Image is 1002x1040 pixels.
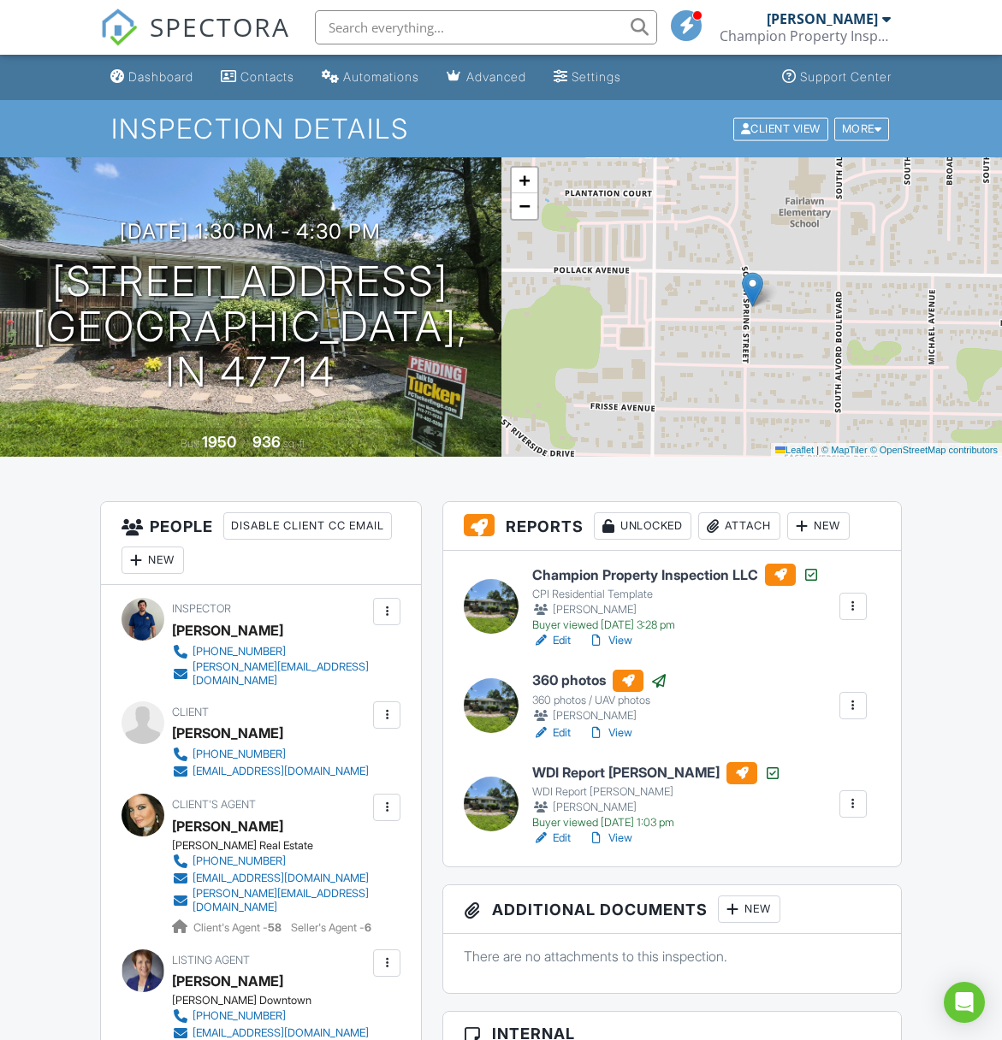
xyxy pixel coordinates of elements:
div: Attach [698,512,780,540]
div: 1950 [202,433,236,451]
a: [PERSON_NAME] [172,813,283,839]
a: Champion Property Inspection LLC CPI Residential Template [PERSON_NAME] Buyer viewed [DATE] 3:28 pm [532,564,820,632]
h1: [STREET_ADDRESS] [GEOGRAPHIC_DATA], IN 47714 [27,259,474,394]
a: WDI Report [PERSON_NAME] WDI Report [PERSON_NAME] [PERSON_NAME] Buyer viewed [DATE] 1:03 pm [532,762,781,830]
span: | [816,445,819,455]
span: + [519,169,530,191]
div: 936 [252,433,281,451]
div: 360 photos / UAV photos [532,694,667,707]
img: The Best Home Inspection Software - Spectora [100,9,138,46]
div: More [834,117,890,140]
div: [PHONE_NUMBER] [193,1009,286,1023]
span: SPECTORA [150,9,290,44]
a: [PHONE_NUMBER] [172,853,369,870]
h6: WDI Report [PERSON_NAME] [532,762,781,784]
input: Search everything... [315,10,657,44]
a: [EMAIL_ADDRESS][DOMAIN_NAME] [172,870,369,887]
div: [PERSON_NAME] [532,707,667,724]
a: [PERSON_NAME][EMAIL_ADDRESS][DOMAIN_NAME] [172,887,369,914]
p: There are no attachments to this inspection. [464,947,880,966]
a: View [588,632,632,649]
a: View [588,724,632,742]
div: Automations [343,69,419,84]
span: Client's Agent [172,798,256,811]
div: [EMAIL_ADDRESS][DOMAIN_NAME] [193,872,369,885]
a: [PERSON_NAME][EMAIL_ADDRESS][DOMAIN_NAME] [172,660,369,688]
div: New [718,895,780,923]
a: Advanced [440,62,533,93]
div: [PERSON_NAME] Downtown [172,994,382,1007]
span: − [519,195,530,216]
div: [EMAIL_ADDRESS][DOMAIN_NAME] [193,765,369,778]
span: Client's Agent - [193,921,284,934]
strong: 6 [365,921,371,934]
div: Disable Client CC Email [223,512,392,540]
a: [EMAIL_ADDRESS][DOMAIN_NAME] [172,763,369,780]
a: Edit [532,632,571,649]
a: [PHONE_NUMBER] [172,643,369,660]
a: Client View [732,121,833,134]
a: Leaflet [775,445,814,455]
div: New [787,512,850,540]
a: Contacts [214,62,301,93]
a: Zoom out [512,193,537,219]
div: Open Intercom Messenger [944,982,985,1023]
div: Dashboard [128,69,193,84]
a: View [588,830,632,847]
div: [EMAIL_ADDRESS][DOMAIN_NAME] [193,1026,369,1040]
div: [PERSON_NAME] [532,601,820,618]
div: [PHONE_NUMBER] [193,854,286,868]
h3: Reports [443,502,900,551]
span: sq. ft. [283,437,307,450]
a: © OpenStreetMap contributors [870,445,998,455]
div: Client View [733,117,828,140]
span: Inspector [172,602,231,615]
div: Buyer viewed [DATE] 3:28 pm [532,618,820,632]
div: Champion Property Inspection LLC [720,27,891,44]
div: [PERSON_NAME] Real Estate [172,839,382,853]
div: Unlocked [594,512,691,540]
h6: Champion Property Inspection LLC [532,564,820,586]
span: Client [172,706,209,718]
div: New [122,547,184,574]
a: Dashboard [104,62,200,93]
span: Seller's Agent - [291,921,371,934]
span: Built [181,437,199,450]
div: [PERSON_NAME] [172,720,283,746]
div: Support Center [800,69,892,84]
div: [PERSON_NAME] [767,10,878,27]
div: Advanced [466,69,526,84]
a: Edit [532,724,571,742]
a: © MapTiler [821,445,868,455]
a: Support Center [775,62,898,93]
div: CPI Residential Template [532,588,820,601]
h1: Inspection Details [111,114,891,144]
div: [PHONE_NUMBER] [193,747,286,761]
h3: People [101,502,421,585]
div: Contacts [240,69,294,84]
div: [PERSON_NAME][EMAIL_ADDRESS][DOMAIN_NAME] [193,660,369,688]
div: [PERSON_NAME] [172,617,283,643]
h6: 360 photos [532,670,667,692]
a: Zoom in [512,168,537,193]
a: Edit [532,830,571,847]
h3: Additional Documents [443,885,900,934]
div: Settings [572,69,621,84]
a: Settings [547,62,628,93]
strong: 58 [268,921,282,934]
a: [PERSON_NAME] [172,968,283,994]
div: Buyer viewed [DATE] 1:03 pm [532,816,781,830]
h3: [DATE] 1:30 pm - 4:30 pm [120,220,381,243]
div: WDI Report [PERSON_NAME] [532,785,781,799]
span: Listing Agent [172,954,250,966]
a: Automations (Basic) [315,62,426,93]
a: [PHONE_NUMBER] [172,1007,369,1025]
a: [PHONE_NUMBER] [172,746,369,763]
div: [PERSON_NAME] [532,799,781,816]
div: [PHONE_NUMBER] [193,645,286,659]
div: [PERSON_NAME][EMAIL_ADDRESS][DOMAIN_NAME] [193,887,369,914]
a: SPECTORA [100,23,290,59]
a: 360 photos 360 photos / UAV photos [PERSON_NAME] [532,670,667,724]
